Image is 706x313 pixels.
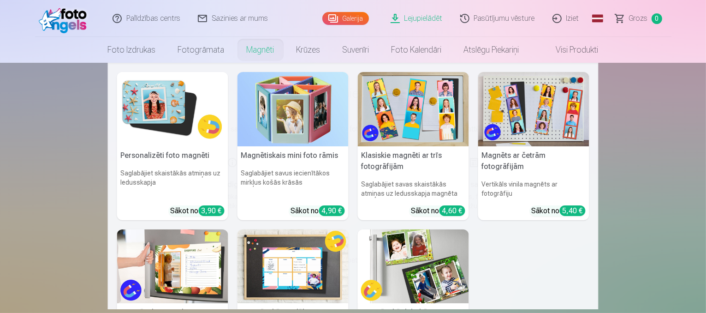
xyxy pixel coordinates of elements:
[237,72,349,220] a: Magnētiskais mini foto rāmisMagnētiskais mini foto rāmisSaglabājiet savus iecienītākos mirkļus ko...
[380,37,453,63] a: Foto kalendāri
[167,37,236,63] a: Fotogrāmata
[117,229,228,304] img: Magnētiskais iepirkumu saraksts
[478,176,589,202] h6: Vertikāls vinila magnēts ar fotogrāfiju
[411,205,465,217] div: Sākot no
[39,4,92,33] img: /fa1
[453,37,530,63] a: Atslēgu piekariņi
[358,72,469,220] a: Klasiskie magnēti ar trīs fotogrāfijāmKlasiskie magnēti ar trīs fotogrāfijāmSaglabājiet savas ska...
[478,72,589,146] img: Magnēts ar četrām fotogrāfijām
[322,12,369,25] a: Galerija
[285,37,332,63] a: Krūzes
[97,37,167,63] a: Foto izdrukas
[236,37,285,63] a: Magnēti
[652,13,662,24] span: 0
[237,72,349,146] img: Magnētiskais mini foto rāmis
[117,72,228,146] img: Personalizēti foto magnēti
[117,146,228,165] h5: Personalizēti foto magnēti
[358,176,469,202] h6: Saglabājiet savas skaistākās atmiņas uz ledusskapja magnēta
[237,229,349,304] img: Magnētiskās nedēļas piezīmes/grafiki 20x30 cm
[237,146,349,165] h5: Magnētiskais mini foto rāmis
[560,205,586,216] div: 5,40 €
[439,205,465,216] div: 4,60 €
[478,146,589,176] h5: Magnēts ar četrām fotogrāfijām
[117,72,228,220] a: Personalizēti foto magnētiPersonalizēti foto magnētiSaglabājiet skaistākās atmiņas uz ledusskapja...
[358,229,469,304] img: Magnētiskā dubultā fotogrāfija 6x9 cm
[530,37,610,63] a: Visi produkti
[358,72,469,146] img: Klasiskie magnēti ar trīs fotogrāfijām
[291,205,345,217] div: Sākot no
[237,165,349,202] h6: Saglabājiet savus iecienītākos mirkļus košās krāsās
[629,13,648,24] span: Grozs
[199,205,225,216] div: 3,90 €
[532,205,586,217] div: Sākot no
[171,205,225,217] div: Sākot no
[319,205,345,216] div: 4,90 €
[478,72,589,220] a: Magnēts ar četrām fotogrāfijāmMagnēts ar četrām fotogrāfijāmVertikāls vinila magnēts ar fotogrāfi...
[358,146,469,176] h5: Klasiskie magnēti ar trīs fotogrāfijām
[332,37,380,63] a: Suvenīri
[117,165,228,202] h6: Saglabājiet skaistākās atmiņas uz ledusskapja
